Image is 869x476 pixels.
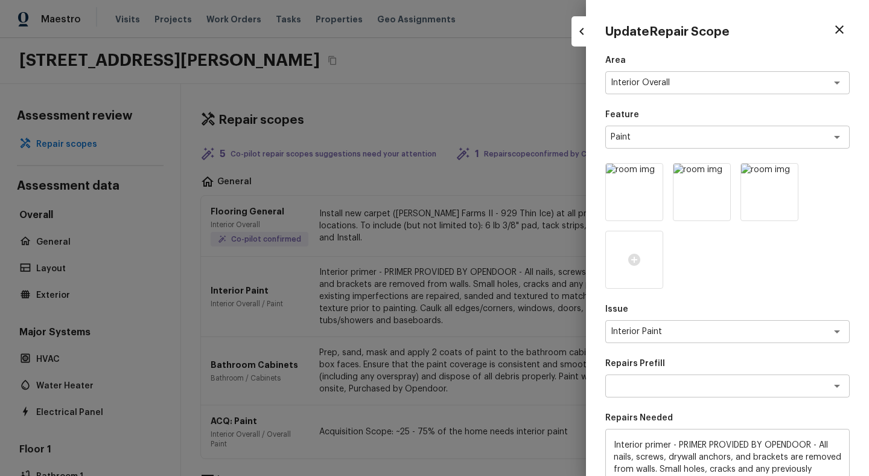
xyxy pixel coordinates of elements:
p: Repairs Prefill [605,358,850,370]
p: Issue [605,303,850,315]
textarea: Paint [611,131,810,143]
img: room img [606,164,663,220]
textarea: Interior Paint [611,326,810,338]
p: Area [605,54,850,66]
img: room img [741,164,798,220]
h4: Update Repair Scope [605,24,730,40]
button: Open [829,129,845,146]
button: Open [829,378,845,394]
p: Feature [605,109,850,121]
button: Open [829,323,845,340]
button: Open [829,74,845,91]
textarea: Interior Overall [611,77,810,89]
img: room img [673,164,730,220]
p: Repairs Needed [605,412,850,424]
